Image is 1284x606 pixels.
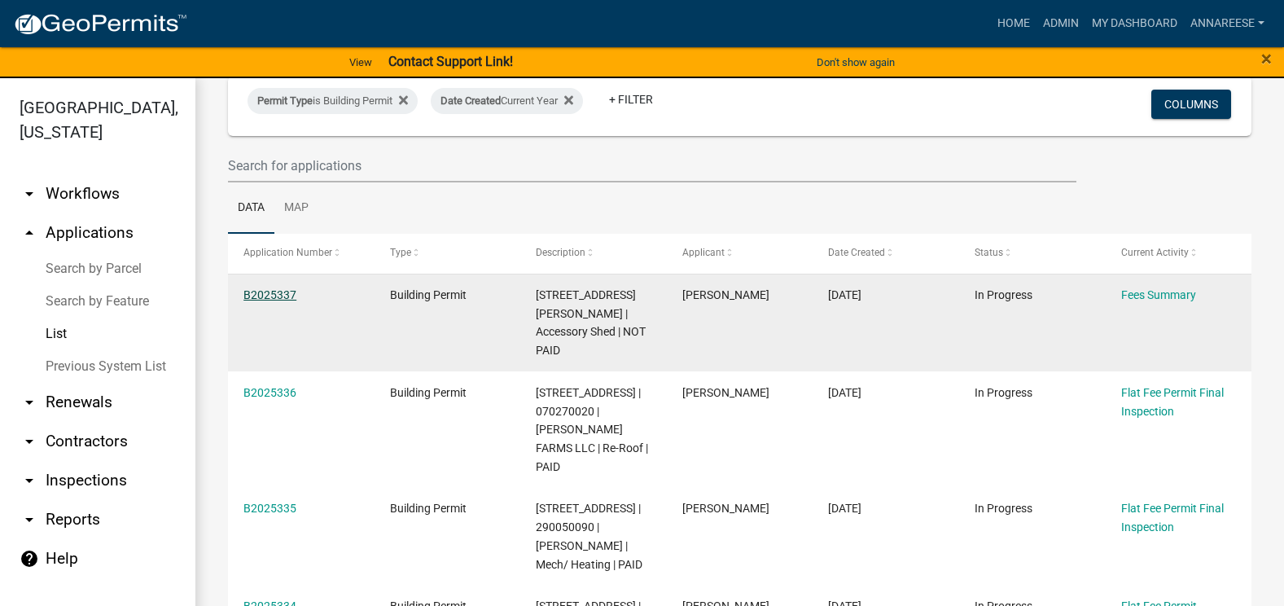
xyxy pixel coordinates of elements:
span: Date Created [440,94,501,107]
i: arrow_drop_down [20,393,39,412]
datatable-header-cell: Current Activity [1105,234,1251,273]
button: Close [1261,49,1272,68]
span: In Progress [975,502,1032,515]
datatable-header-cell: Description [520,234,667,273]
input: Search for applications [228,149,1076,182]
i: arrow_drop_down [20,510,39,529]
a: B2025335 [243,502,296,515]
span: Building Permit [390,502,467,515]
span: 17543 830TH AVE | 070270020 | KRIKAVA FARMS LLC | Re-Roof | PAID [536,386,648,473]
i: arrow_drop_down [20,471,39,490]
a: Map [274,182,318,235]
a: Flat Fee Permit Final Inspection [1121,502,1224,534]
button: Don't show again [810,49,901,76]
span: Robert Nesset [682,386,769,399]
a: View [343,49,379,76]
div: is Building Permit [248,88,418,114]
span: 09/16/2025 [828,288,861,301]
strong: Contact Support Link! [388,54,513,69]
div: Current Year [431,88,583,114]
a: B2025337 [243,288,296,301]
span: Building Permit [390,386,467,399]
datatable-header-cell: Applicant [667,234,813,273]
span: Current Activity [1121,247,1189,258]
a: Data [228,182,274,235]
span: Status [975,247,1003,258]
datatable-header-cell: Type [375,234,521,273]
a: annareese [1184,8,1271,39]
span: 09/16/2025 [828,386,861,399]
datatable-header-cell: Date Created [813,234,959,273]
i: arrow_drop_down [20,184,39,204]
i: arrow_drop_up [20,223,39,243]
a: Home [991,8,1036,39]
span: Type [390,247,411,258]
i: arrow_drop_down [20,432,39,451]
a: My Dashboard [1085,8,1184,39]
span: 61243 170TH ST | 100310010 | GREENFIELD,TRAVIS | Accessory Shed | NOT PAID [536,288,646,357]
a: Flat Fee Permit Final Inspection [1121,386,1224,418]
span: Application Number [243,247,332,258]
datatable-header-cell: Application Number [228,234,375,273]
span: Description [536,247,585,258]
a: + Filter [596,85,666,114]
span: In Progress [975,288,1032,301]
span: Permit Type [257,94,313,107]
span: Applicant [682,247,725,258]
a: Fees Summary [1121,288,1196,301]
span: 09/15/2025 [828,502,861,515]
span: Travis Greenfield [682,288,769,301]
button: Columns [1151,90,1231,119]
span: × [1261,47,1272,70]
a: B2025336 [243,386,296,399]
span: In Progress [975,386,1032,399]
datatable-header-cell: Status [959,234,1106,273]
span: Gina Gullickson [682,502,769,515]
a: Admin [1036,8,1085,39]
span: 117 2ND ST E | 290050090 | ROBINSON,ROSALINDA ANN | Mech/ Heating | PAID [536,502,642,570]
i: help [20,549,39,569]
span: Date Created [828,247,885,258]
span: Building Permit [390,288,467,301]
